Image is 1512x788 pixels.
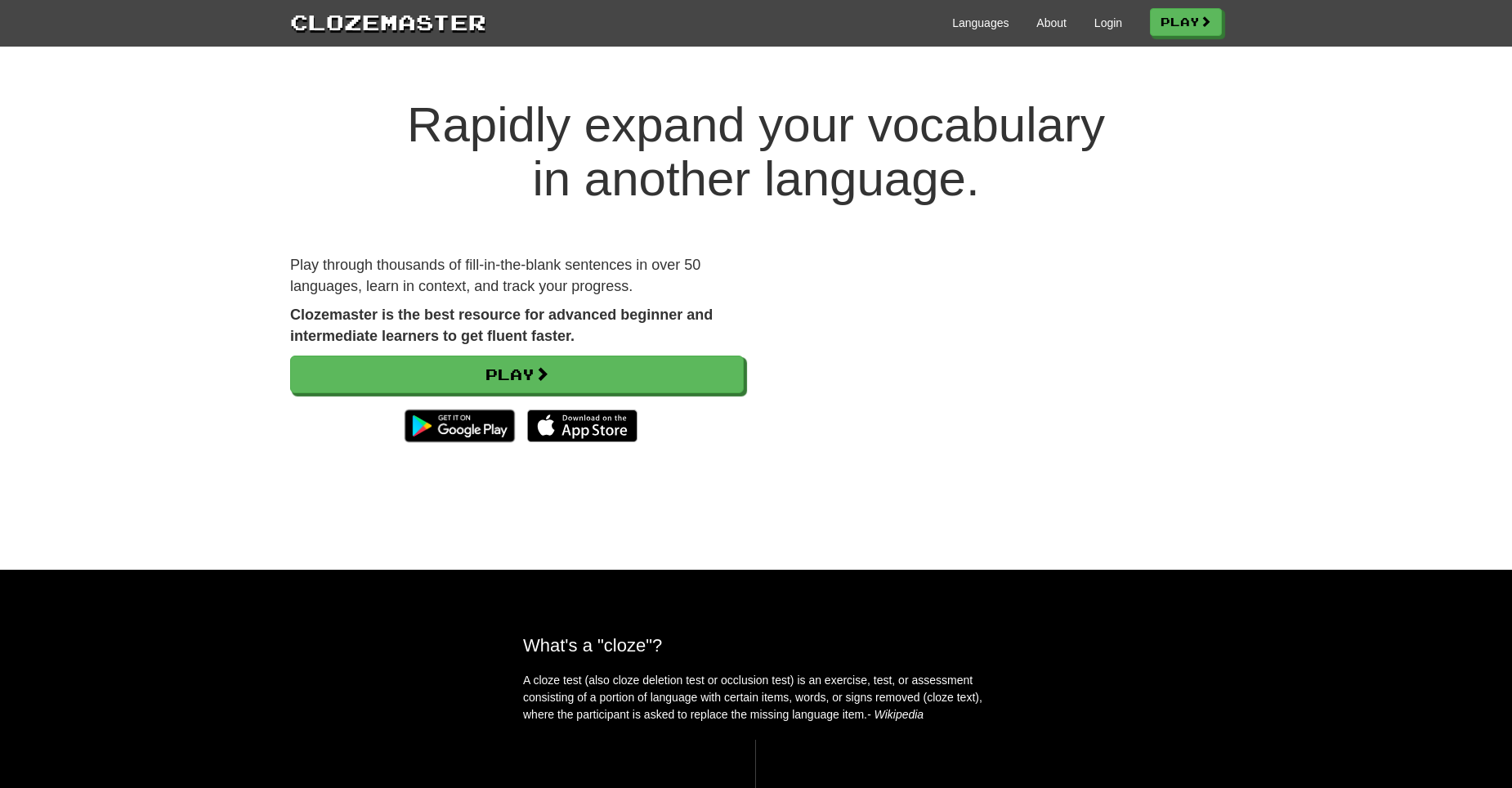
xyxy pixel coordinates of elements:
img: Download_on_the_App_Store_Badge_US-UK_135x40-25178aeef6eb6b83b96f5f2d004eda3bffbb37122de64afbaef7... [527,410,637,442]
a: Languages [952,15,1009,31]
a: Play [1150,8,1222,36]
p: Play through thousands of fill-in-the-blank sentences in over 50 languages, learn in context, and... [290,255,744,297]
p: A cloze test (also cloze deletion test or occlusion test) is an exercise, test, or assessment con... [523,672,989,723]
h2: What's a "cloze"? [523,635,989,656]
a: Login [1094,15,1122,31]
a: Clozemaster [290,7,486,37]
em: - Wikipedia [867,708,924,721]
a: Play [290,356,744,393]
img: Get it on Google Play [396,401,523,450]
a: About [1036,15,1067,31]
strong: Clozemaster is the best resource for advanced beginner and intermediate learners to get fluent fa... [290,307,713,344]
